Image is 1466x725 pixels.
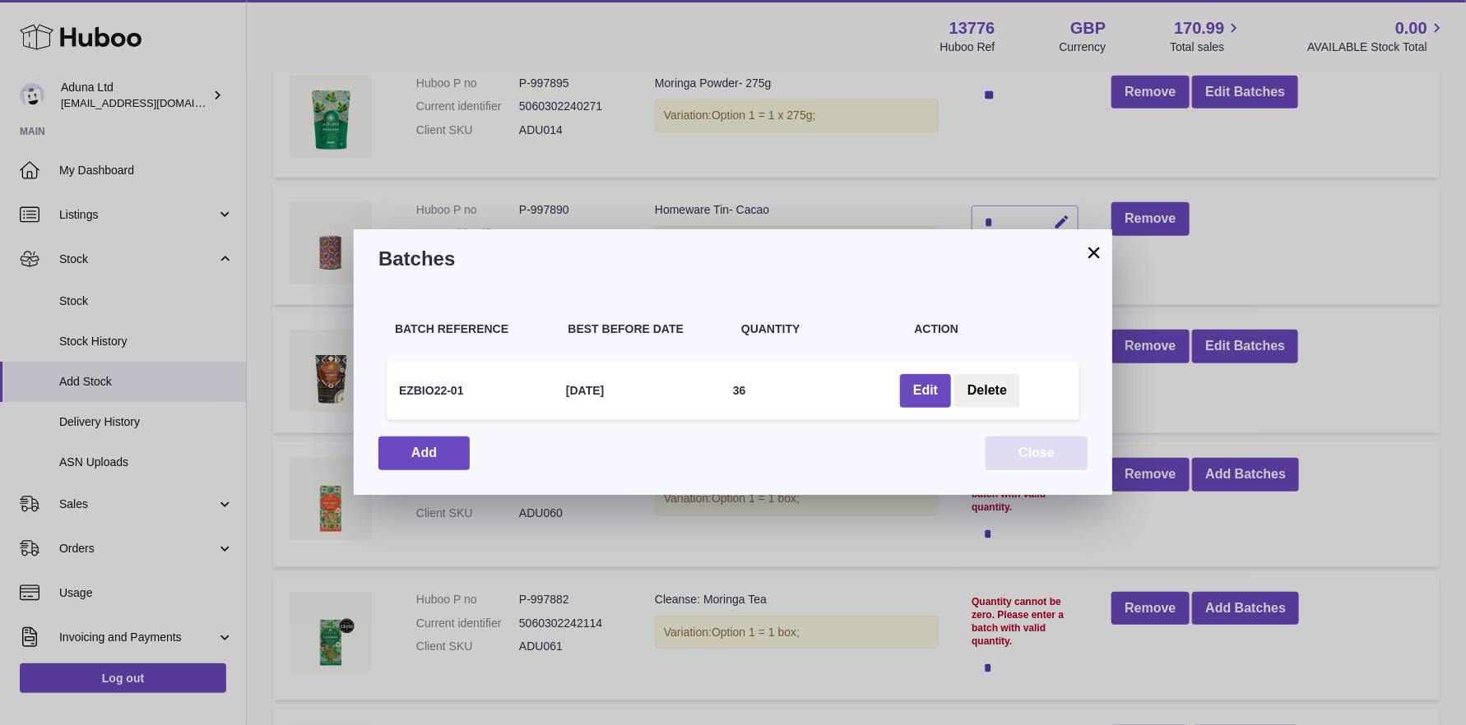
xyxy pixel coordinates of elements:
h4: Batch Reference [395,321,552,337]
button: × [1084,242,1104,262]
h3: Batches [378,246,1088,272]
h4: 36 [733,383,746,399]
h4: Quantity [741,321,898,337]
h4: Best Before Date [568,321,726,337]
h4: EZBIO22-01 [399,383,464,399]
button: Edit [900,374,951,408]
button: Add [378,436,470,470]
h4: Action [915,321,1072,337]
h4: [DATE] [566,383,604,399]
button: Delete [954,374,1020,408]
button: Close [986,436,1088,470]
